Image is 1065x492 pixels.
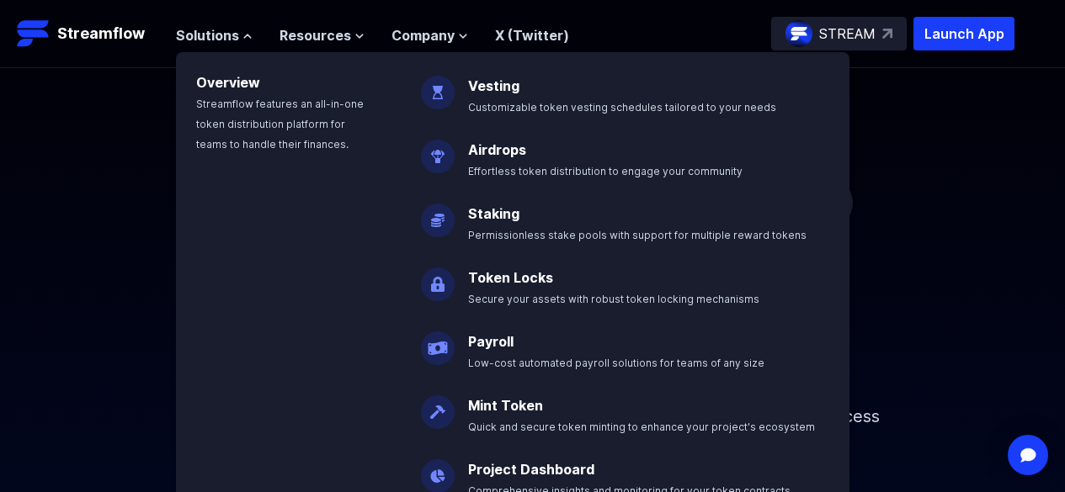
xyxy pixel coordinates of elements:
[171,378,895,479] p: Simplify your token distribution with Streamflow's Application and SDK, offering access to custom...
[196,98,364,151] span: Streamflow features an all-in-one token distribution platform for teams to handle their finances.
[154,270,912,378] h1: Token management infrastructure
[468,205,519,222] a: Staking
[421,62,455,109] img: Vesting
[468,229,807,241] span: Permissionless stake pools with support for multiple reward tokens
[468,357,764,369] span: Low-cost automated payroll solutions for teams of any size
[468,461,594,478] a: Project Dashboard
[421,126,455,173] img: Airdrops
[421,382,455,429] img: Mint Token
[468,293,759,305] span: Secure your assets with robust token locking mechanisms
[391,25,468,45] button: Company
[468,269,553,286] a: Token Locks
[785,20,812,47] img: streamflow-logo-circle.png
[391,25,455,45] span: Company
[196,74,260,91] a: Overview
[176,25,253,45] button: Solutions
[819,24,876,44] p: STREAM
[913,17,1014,50] button: Launch App
[17,17,51,50] img: Streamflow Logo
[421,318,455,365] img: Payroll
[468,333,514,350] a: Payroll
[468,421,815,433] span: Quick and secure token minting to enhance your project's ecosystem
[468,101,776,114] span: Customizable token vesting schedules tailored to your needs
[57,22,145,45] p: Streamflow
[468,77,519,94] a: Vesting
[421,190,455,237] img: Staking
[495,27,569,44] a: X (Twitter)
[1008,435,1048,475] div: Open Intercom Messenger
[468,397,543,414] a: Mint Token
[280,25,351,45] span: Resources
[280,25,365,45] button: Resources
[771,17,907,50] a: STREAM
[468,165,743,177] span: Effortless token distribution to engage your community
[176,25,239,45] span: Solutions
[468,141,526,158] a: Airdrops
[17,17,159,50] a: Streamflow
[421,254,455,301] img: Token Locks
[882,29,892,39] img: top-right-arrow.svg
